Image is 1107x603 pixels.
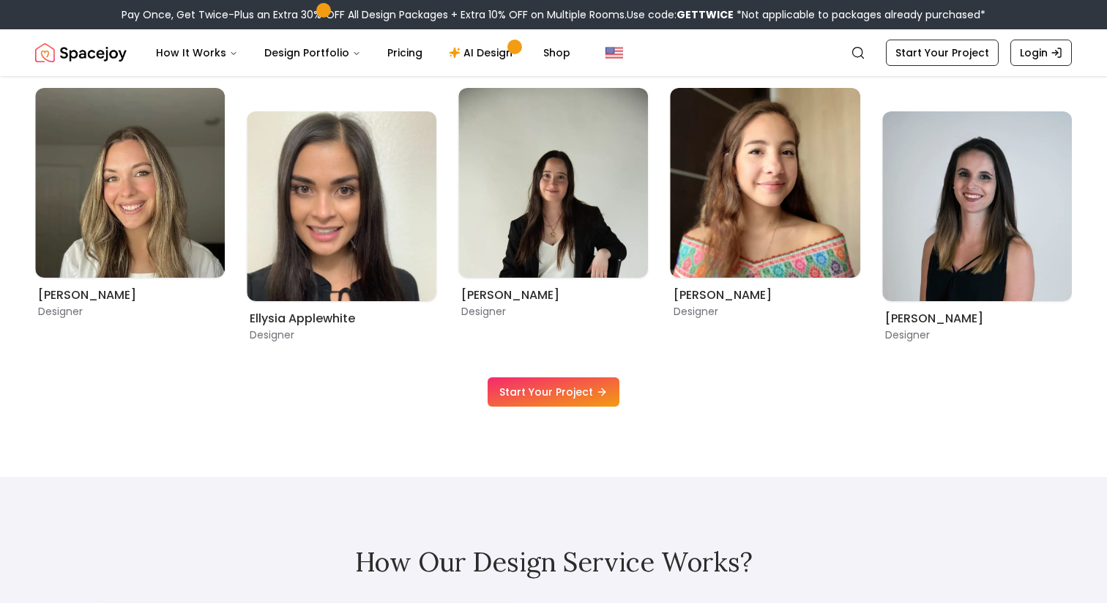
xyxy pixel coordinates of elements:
div: 2 / 9 [882,88,1072,342]
div: 8 / 9 [247,88,436,342]
span: Use code: [627,7,734,22]
nav: Main [144,38,582,67]
span: *Not applicable to packages already purchased* [734,7,985,22]
img: Sarah Nelson [35,88,225,278]
a: Spacejoy [35,38,127,67]
button: How It Works [144,38,250,67]
img: Angela Amore [882,111,1072,301]
p: Designer [461,304,645,319]
img: Maria Castillero [671,88,860,278]
h6: Ellysia Applewhite [250,310,433,328]
h6: [PERSON_NAME] [674,286,857,304]
p: Designer [250,328,433,342]
button: Design Portfolio [253,38,373,67]
p: Designer [38,304,222,319]
a: Shop [532,38,582,67]
a: Pricing [376,38,434,67]
a: Start Your Project [886,40,999,66]
img: Grazia Decanini [458,88,648,278]
div: 1 / 9 [671,88,860,295]
div: 9 / 9 [458,88,648,295]
img: Ellysia Applewhite [247,111,436,301]
div: 7 / 9 [35,88,225,295]
img: United States [605,44,623,62]
a: Start Your Project [488,377,619,407]
p: Designer [674,304,857,319]
h6: [PERSON_NAME] [38,286,222,304]
b: GETTWICE [676,7,734,22]
h2: How Our Design Service Works? [35,547,1072,577]
h6: [PERSON_NAME] [885,310,1069,328]
h6: [PERSON_NAME] [461,286,645,304]
nav: Global [35,29,1072,76]
img: Spacejoy Logo [35,38,127,67]
div: Pay Once, Get Twice-Plus an Extra 30% OFF All Design Packages + Extra 10% OFF on Multiple Rooms. [122,7,985,22]
p: Designer [885,328,1069,342]
div: Carousel [35,88,1072,342]
a: Login [1010,40,1072,66]
a: AI Design [437,38,529,67]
